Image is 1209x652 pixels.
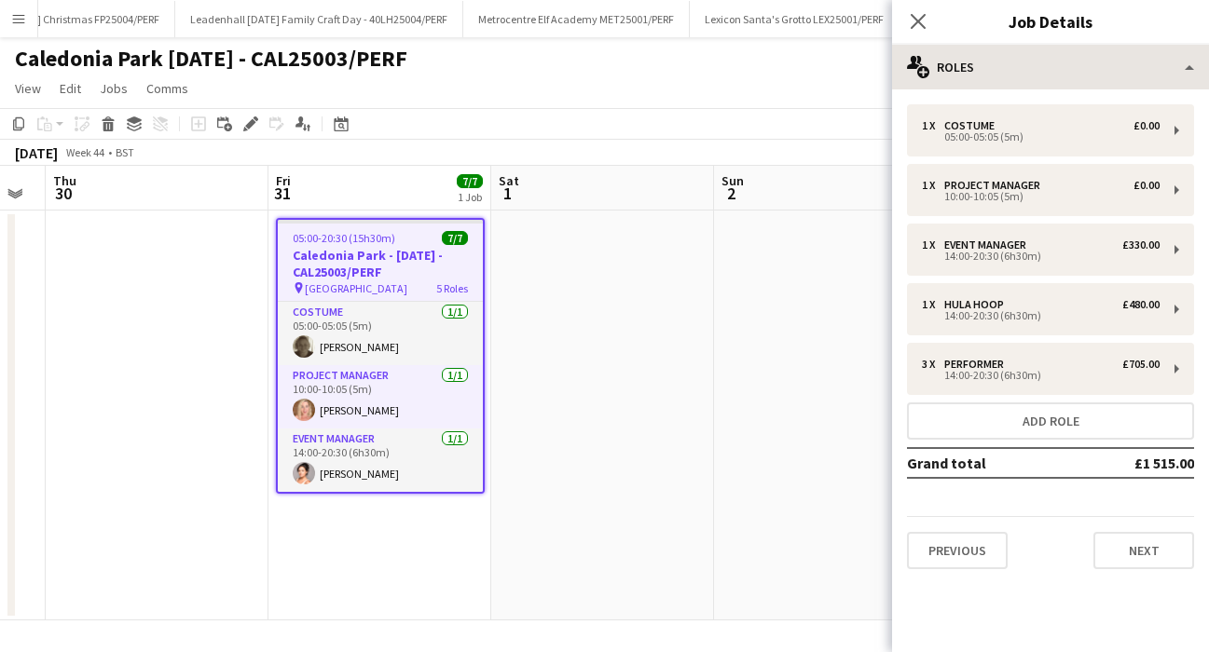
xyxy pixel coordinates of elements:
td: Grand total [907,448,1077,478]
div: £0.00 [1133,119,1160,132]
span: Thu [53,172,76,189]
h1: Caledonia Park [DATE] - CAL25003/PERF [15,45,407,73]
span: 7/7 [442,231,468,245]
div: 1 x [922,179,944,192]
div: 10:00-10:05 (5m) [922,192,1160,201]
span: 05:00-20:30 (15h30m) [293,231,395,245]
div: 1 x [922,298,944,311]
td: £1 515.00 [1077,448,1194,478]
app-card-role: Event Manager1/114:00-20:30 (6h30m)[PERSON_NAME] [278,428,483,492]
button: Previous [907,532,1008,569]
span: Week 44 [62,145,108,159]
div: 3 x [922,358,944,371]
div: 1 x [922,119,944,132]
app-card-role: Project Manager1/110:00-10:05 (5m)[PERSON_NAME] [278,365,483,428]
span: Jobs [100,80,128,97]
a: Edit [52,76,89,101]
button: Lexicon Santa's Grotto LEX25001/PERF [690,1,900,37]
span: Edit [60,80,81,97]
span: Fri [276,172,291,189]
div: 14:00-20:30 (6h30m) [922,311,1160,320]
div: BST [116,145,134,159]
div: £705.00 [1122,358,1160,371]
div: Costume [944,119,1002,132]
a: Comms [139,76,196,101]
div: 14:00-20:30 (6h30m) [922,251,1160,261]
span: View [15,80,41,97]
div: Performer [944,358,1011,371]
span: 5 Roles [436,281,468,295]
div: £330.00 [1122,238,1160,251]
span: 31 [273,183,291,204]
button: Metrocentre Elf Academy MET25001/PERF [463,1,690,37]
div: Roles [892,45,1209,89]
app-job-card: 05:00-20:30 (15h30m)7/7Caledonia Park - [DATE] - CAL25003/PERF [GEOGRAPHIC_DATA]5 RolesCostume1/1... [276,218,485,494]
div: Project Manager [944,179,1048,192]
h3: Job Details [892,9,1209,34]
span: 7/7 [457,174,483,188]
div: 05:00-05:05 (5m) [922,132,1160,142]
div: 1 x [922,238,944,251]
span: Sat [499,172,519,189]
span: 2 [719,183,744,204]
span: 1 [496,183,519,204]
app-card-role: Costume1/105:00-05:05 (5m)[PERSON_NAME] [278,302,483,365]
a: Jobs [92,76,135,101]
div: [DATE] [15,143,58,162]
h3: Caledonia Park - [DATE] - CAL25003/PERF [278,247,483,280]
button: Add role [907,402,1194,440]
div: £480.00 [1122,298,1160,311]
span: 30 [50,183,76,204]
span: Sun [721,172,744,189]
div: Event Manager [944,238,1034,251]
button: Leadenhall [DATE] Family Craft Day - 40LH25004/PERF [175,1,463,37]
span: [GEOGRAPHIC_DATA] [305,281,407,295]
div: 1 Job [458,190,482,204]
div: Hula Hoop [944,298,1011,311]
a: View [7,76,48,101]
div: £0.00 [1133,179,1160,192]
div: 14:00-20:30 (6h30m) [922,371,1160,380]
span: Comms [146,80,188,97]
button: Next [1093,532,1194,569]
